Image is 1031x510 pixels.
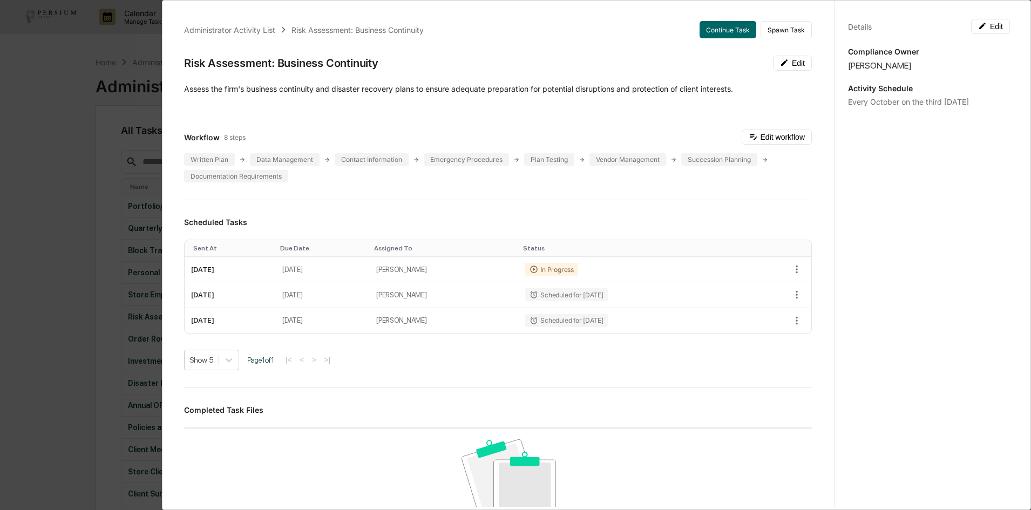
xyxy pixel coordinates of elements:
[224,133,246,141] span: 8 steps
[335,153,409,166] div: Contact Information
[773,56,812,71] button: Edit
[374,244,514,252] div: Toggle SortBy
[185,282,276,308] td: [DATE]
[184,84,812,94] p: Assess the firm's business continuity and disaster recovery plans to ensure adequate preparation ...
[589,153,666,166] div: Vendor Management
[321,355,334,364] button: >|
[996,474,1026,504] iframe: Open customer support
[184,57,378,70] div: Risk Assessment: Business Continuity
[184,170,288,182] div: Documentation Requirements
[761,21,812,38] button: Spawn Task
[185,257,276,282] td: [DATE]
[184,217,812,227] h3: Scheduled Tasks
[524,153,574,166] div: Plan Testing
[525,263,578,276] div: In Progress
[185,308,276,333] td: [DATE]
[523,244,738,252] div: Toggle SortBy
[309,355,320,364] button: >
[370,257,519,282] td: [PERSON_NAME]
[971,19,1010,34] button: Edit
[848,47,1010,56] p: Compliance Owner
[848,60,1010,71] div: [PERSON_NAME]
[276,282,370,308] td: [DATE]
[247,356,274,364] span: Page 1 of 1
[681,153,757,166] div: Succession Planning
[296,355,307,364] button: <
[742,130,812,145] button: Edit workflow
[525,288,607,301] div: Scheduled for [DATE]
[250,153,320,166] div: Data Management
[700,21,756,38] button: Continue Task
[424,153,509,166] div: Emergency Procedures
[291,25,424,35] div: Risk Assessment: Business Continuity
[184,153,235,166] div: Written Plan
[276,257,370,282] td: [DATE]
[848,22,872,31] div: Details
[848,84,1010,93] p: Activity Schedule
[848,97,1010,106] div: Every October on the third [DATE]
[276,308,370,333] td: [DATE]
[184,405,812,414] h3: Completed Task Files
[184,25,275,35] div: Administrator Activity List
[184,133,220,142] span: Workflow
[370,282,519,308] td: [PERSON_NAME]
[525,314,607,327] div: Scheduled for [DATE]
[370,308,519,333] td: [PERSON_NAME]
[280,244,365,252] div: Toggle SortBy
[282,355,295,364] button: |<
[193,244,272,252] div: Toggle SortBy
